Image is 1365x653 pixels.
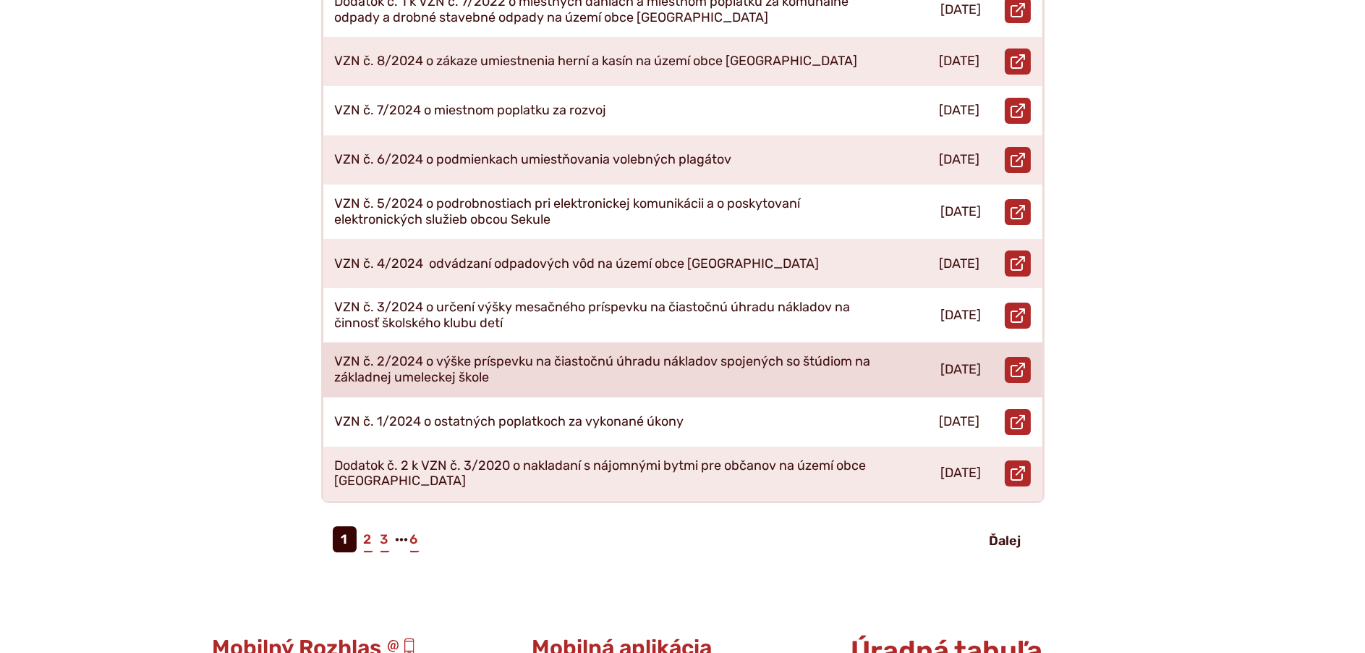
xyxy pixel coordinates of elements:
[335,103,607,119] p: VZN č. 7/2024 o miestnom poplatku za rozvoj
[335,152,732,168] p: VZN č. 6/2024 o podmienkach umiestňovania volebných plagátov
[335,256,820,272] p: VZN č. 4/2024 odvádzaní odpadových vôd na území obce [GEOGRAPHIC_DATA]
[940,54,980,69] p: [DATE]
[379,526,390,552] a: 3
[335,300,873,331] p: VZN č. 3/2024 o určení výšky mesačného príspevku na čiastočnú úhradu nákladov na činnosť školskéh...
[940,103,980,119] p: [DATE]
[941,204,982,220] p: [DATE]
[941,2,982,18] p: [DATE]
[333,526,357,552] span: 1
[941,465,982,481] p: [DATE]
[396,526,409,552] span: ···
[335,196,873,227] p: VZN č. 5/2024 o podrobnostiach pri elektronickej komunikácii a o poskytovaní elektronických služi...
[335,354,873,385] p: VZN č. 2/2024 o výške príspevku na čiastočnú úhradu nákladov spojených so štúdiom na základnej um...
[941,362,982,378] p: [DATE]
[978,528,1033,554] a: Ďalej
[335,458,873,489] p: Dodatok č. 2 k VZN č. 3/2020 o nakladaní s nájomnými bytmi pre občanov na území obce [GEOGRAPHIC_...
[409,526,420,552] a: 6
[335,54,858,69] p: VZN č. 8/2024 o zákaze umiestnenia herní a kasín na území obce [GEOGRAPHIC_DATA]
[335,414,684,430] p: VZN č. 1/2024 o ostatných poplatkoch za vykonané úkony
[940,414,980,430] p: [DATE]
[990,533,1021,549] span: Ďalej
[940,152,980,168] p: [DATE]
[941,308,982,324] p: [DATE]
[940,256,980,272] p: [DATE]
[362,526,373,552] a: 2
